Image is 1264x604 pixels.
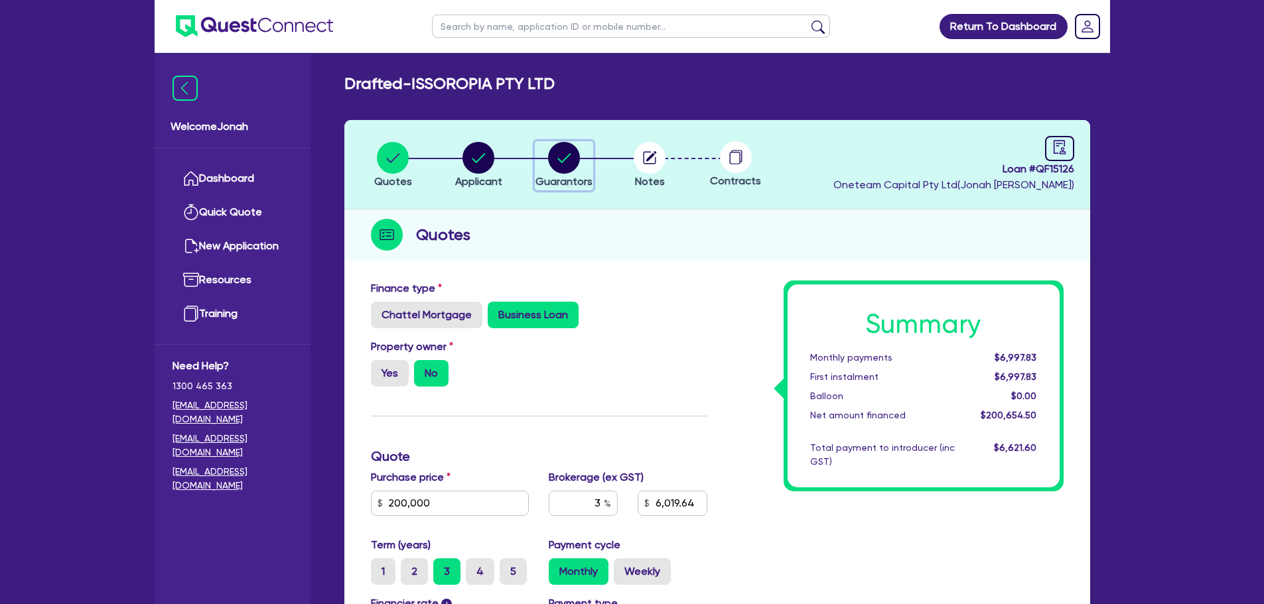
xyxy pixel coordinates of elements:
span: $200,654.50 [981,410,1036,420]
label: 2 [401,558,428,585]
span: Contracts [710,174,761,187]
a: Return To Dashboard [940,14,1068,39]
label: Yes [371,360,409,387]
button: Notes [633,141,666,190]
span: Need Help? [173,358,293,374]
label: Finance type [371,280,442,296]
label: Purchase price [371,469,451,485]
label: Payment cycle [549,537,620,553]
img: quick-quote [183,204,199,220]
span: $6,997.83 [995,371,1036,382]
span: Quotes [374,175,412,188]
a: [EMAIL_ADDRESS][DOMAIN_NAME] [173,465,293,493]
label: 4 [466,558,494,585]
label: Monthly [549,558,608,585]
a: Resources [173,263,293,297]
span: Oneteam Capital Pty Ltd ( Jonah [PERSON_NAME] ) [833,178,1074,191]
label: Chattel Mortgage [371,302,482,328]
h2: Quotes [416,223,470,247]
div: Monthly payments [800,351,965,365]
span: 1300 465 363 [173,379,293,393]
h3: Quote [371,448,707,464]
h2: Drafted - ISSOROPIA PTY LTD [344,74,555,93]
button: Quotes [374,141,413,190]
img: step-icon [371,219,403,251]
span: $6,997.83 [995,352,1036,363]
a: New Application [173,229,293,263]
label: 3 [433,558,460,585]
a: Quick Quote [173,196,293,229]
label: 1 [371,558,395,585]
label: Weekly [614,558,671,585]
a: Dropdown toggle [1070,9,1105,44]
a: audit [1045,136,1074,161]
button: Applicant [455,141,503,190]
div: First instalment [800,370,965,384]
span: $0.00 [1011,391,1036,401]
label: Term (years) [371,537,431,553]
h1: Summary [810,308,1037,340]
a: Dashboard [173,162,293,196]
img: resources [183,272,199,288]
span: Loan # QF15126 [833,161,1074,177]
input: Search by name, application ID or mobile number... [432,15,830,38]
a: Training [173,297,293,331]
span: $6,621.60 [994,442,1036,453]
span: Notes [635,175,665,188]
label: Business Loan [488,302,579,328]
span: audit [1052,140,1067,154]
label: Brokerage (ex GST) [549,469,644,485]
label: No [414,360,449,387]
div: Balloon [800,389,965,403]
span: Guarantors [535,175,593,188]
a: [EMAIL_ADDRESS][DOMAIN_NAME] [173,398,293,426]
img: icon-menu-close [173,76,198,101]
span: Welcome Jonah [171,119,295,135]
img: quest-connect-logo-blue [176,15,333,37]
label: 5 [500,558,527,585]
button: Guarantors [535,141,593,190]
div: Total payment to introducer (inc GST) [800,441,965,469]
a: [EMAIL_ADDRESS][DOMAIN_NAME] [173,432,293,459]
span: Applicant [455,175,502,188]
div: Net amount financed [800,408,965,422]
label: Property owner [371,339,453,355]
img: training [183,306,199,322]
img: new-application [183,238,199,254]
